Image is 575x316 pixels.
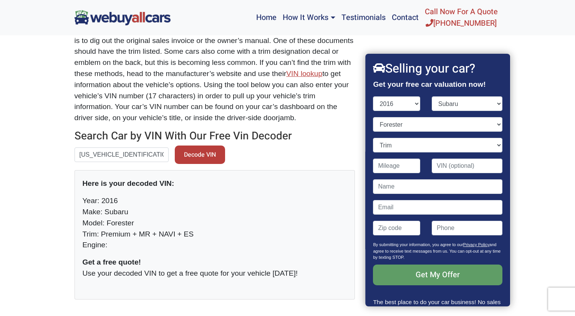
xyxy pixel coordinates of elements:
button: Decode VIN [175,146,225,164]
form: Contact form [373,96,502,298]
a: Testimonials [338,3,389,32]
input: Zip code [373,221,421,235]
input: Email [373,200,502,215]
p: Use your decoded VIN to get a free quote for your vehicle [DATE]! [83,257,347,279]
input: Mileage [373,159,421,173]
a: Privacy Policy [463,242,489,247]
span: to get information about the vehicle’s options. Using the tool below you can also enter your vehi... [75,69,349,122]
span: “How do I go about finding out my car’s trim?” is a common question. The easiest way is to dig ou... [75,25,354,78]
a: How It Works [280,3,338,32]
img: We Buy All Cars in NJ logo [75,10,171,25]
h3: Search Car by VIN With Our Free Vin Decoder [75,130,355,143]
input: VIN (optional) [432,159,502,173]
p: Year: 2016 Make: Subaru Model: Forester Trim: Premium + MR + NAVI + ES Engine: [83,195,347,251]
h2: Selling your car? [373,61,502,76]
strong: Get your free car valuation now! [373,80,486,88]
a: Contact [389,3,422,32]
input: Phone [432,221,502,235]
strong: Here is your decoded VIN: [83,179,174,187]
a: Home [253,3,280,32]
a: Call Now For A Quote[PHONE_NUMBER] [422,3,501,32]
input: Name [373,179,502,194]
p: By submitting your information, you agree to our and agree to receive text messages from us. You ... [373,242,502,265]
strong: Get a free quote! [83,258,141,266]
a: VIN lookup [286,69,322,78]
input: Get My Offer [373,265,502,285]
